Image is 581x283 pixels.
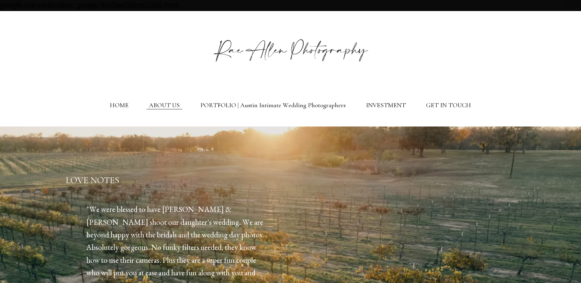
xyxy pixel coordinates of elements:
[149,101,180,109] a: ABOUT US
[366,101,406,109] a: INVESTMENT
[426,101,471,109] a: GET IN TOUCH
[200,101,345,109] a: PORTFOLIO | Austin Intimate Wedding Photographers
[66,175,270,187] h2: LOVE NOTES
[110,101,129,109] a: HOME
